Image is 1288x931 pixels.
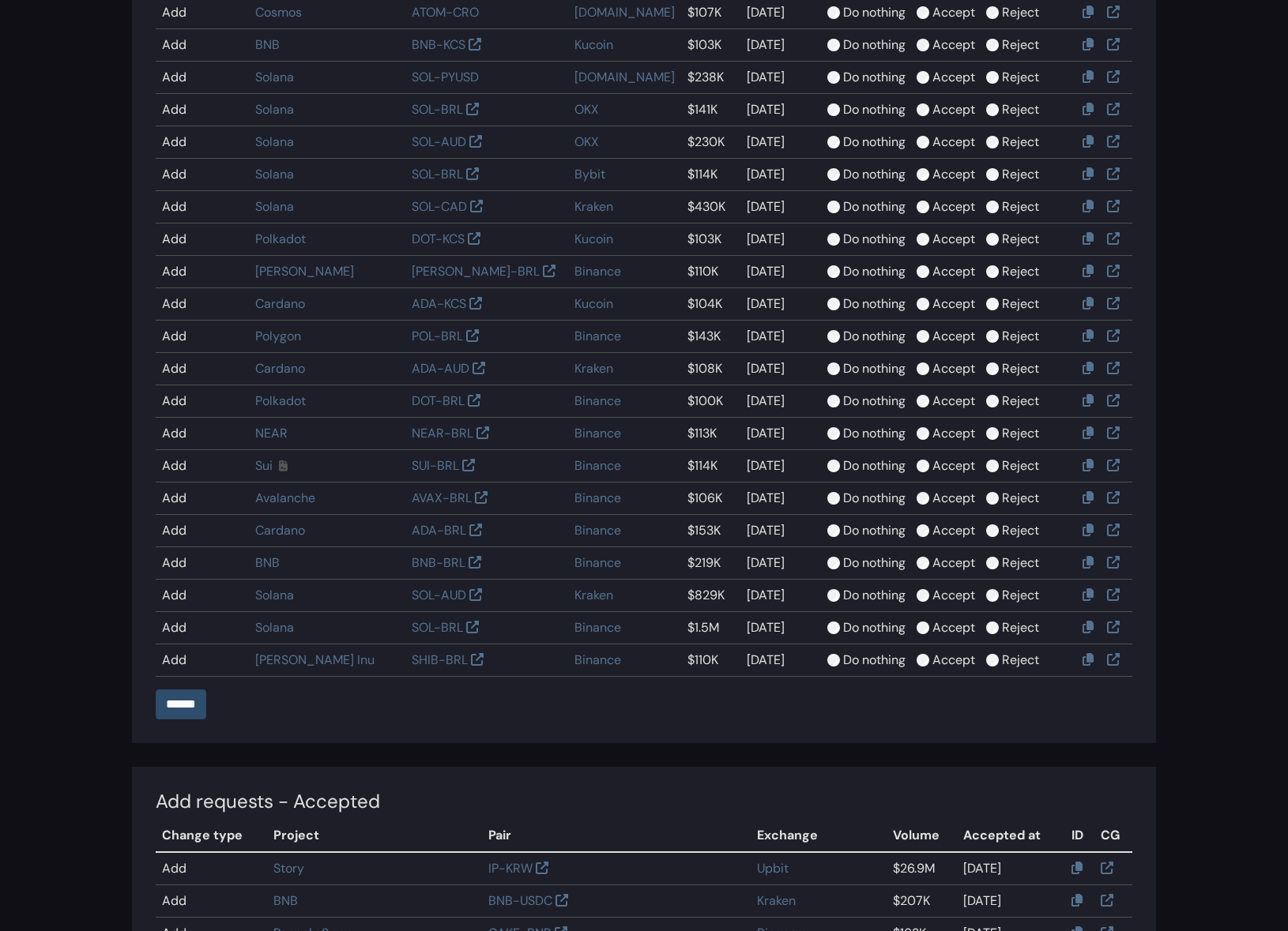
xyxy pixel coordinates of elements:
td: Add [156,256,249,288]
td: $829K [681,580,740,612]
a: Sui [255,457,273,474]
td: [DATE] [740,644,820,677]
label: Reject [1002,327,1039,346]
label: Reject [1002,68,1039,87]
td: Add [156,62,249,94]
td: [DATE] [740,223,820,256]
a: BNB [273,892,298,909]
label: Do nothing [843,133,906,152]
td: Add [156,580,249,612]
label: Do nothing [843,392,906,411]
a: ADA-KCS [412,295,466,312]
a: [DOMAIN_NAME] [574,4,675,21]
td: $113K [681,418,740,450]
td: [DATE] [740,288,820,321]
td: $153K [681,515,740,547]
a: Binance [574,490,621,506]
label: Reject [1002,456,1039,475]
label: Reject [1002,262,1039,281]
a: SOL-BRL [412,166,463,182]
td: $219K [681,547,740,580]
label: Do nothing [843,68,906,87]
a: SOL-AUD [412,133,466,150]
label: Do nothing [843,554,906,572]
td: Add [156,223,249,256]
td: $110K [681,256,740,288]
label: Do nothing [843,165,906,184]
a: AVAX-BRL [412,490,472,506]
a: Solana [255,587,294,603]
a: Binance [574,392,621,409]
label: Accept [932,359,975,378]
a: Binance [574,425,621,441]
a: Solana [255,619,294,636]
a: ADA-BRL [412,522,466,539]
td: $110K [681,644,740,677]
a: Kucoin [574,231,613,247]
td: Add [156,288,249,321]
label: Accept [932,3,975,22]
a: Kraken [757,892,796,909]
label: Accept [932,327,975,346]
a: [PERSON_NAME]-BRL [412,263,540,280]
a: BNB-USDC [488,892,552,909]
td: Add [156,482,249,515]
label: Accept [932,651,975,670]
td: Add [156,884,267,917]
td: $141K [681,94,740,126]
a: NEAR-BRL [412,425,473,441]
td: [DATE] [740,482,820,515]
td: $106K [681,482,740,515]
td: $104K [681,288,740,321]
a: Polygon [255,328,301,344]
a: OKX [574,101,599,118]
label: Do nothing [843,359,906,378]
td: [DATE] [740,547,820,580]
label: Accept [932,262,975,281]
th: Project [267,820,482,852]
a: Polkadot [255,392,306,409]
a: Binance [574,651,621,668]
a: Solana [255,133,294,150]
label: Reject [1002,36,1039,54]
a: [DOMAIN_NAME] [574,69,675,85]
a: DOT-BRL [412,392,465,409]
a: Kraken [574,198,613,215]
td: [DATE] [740,126,820,159]
a: SOL-AUD [412,587,466,603]
label: Reject [1002,424,1039,443]
td: $108K [681,353,740,385]
td: [DATE] [740,580,820,612]
a: SOL-BRL [412,101,463,118]
label: Reject [1002,100,1039,119]
th: Pair [482,820,751,852]
td: Add [156,126,249,159]
td: [DATE] [957,884,1065,917]
td: $143K [681,321,740,353]
label: Do nothing [843,197,906,216]
td: $207K [887,884,958,917]
label: Do nothing [843,618,906,637]
a: [PERSON_NAME] [255,263,354,280]
td: $26.9M [887,852,958,885]
td: $103K [681,29,740,62]
label: Accept [932,197,975,216]
a: Kucoin [574,36,613,53]
td: Add [156,191,249,223]
td: Add [156,515,249,547]
a: Kucoin [574,295,613,312]
a: Binance [574,457,621,474]
td: Add [156,612,249,644]
a: DOT-KCS [412,231,465,247]
td: [DATE] [740,191,820,223]
a: Solana [255,101,294,118]
label: Reject [1002,489,1039,508]
label: Accept [932,424,975,443]
td: $238K [681,62,740,94]
a: Avalanche [255,490,315,506]
a: SUI-BRL [412,457,459,474]
td: [DATE] [740,321,820,353]
a: IP-KRW [488,860,533,877]
label: Do nothing [843,295,906,313]
label: Reject [1002,197,1039,216]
